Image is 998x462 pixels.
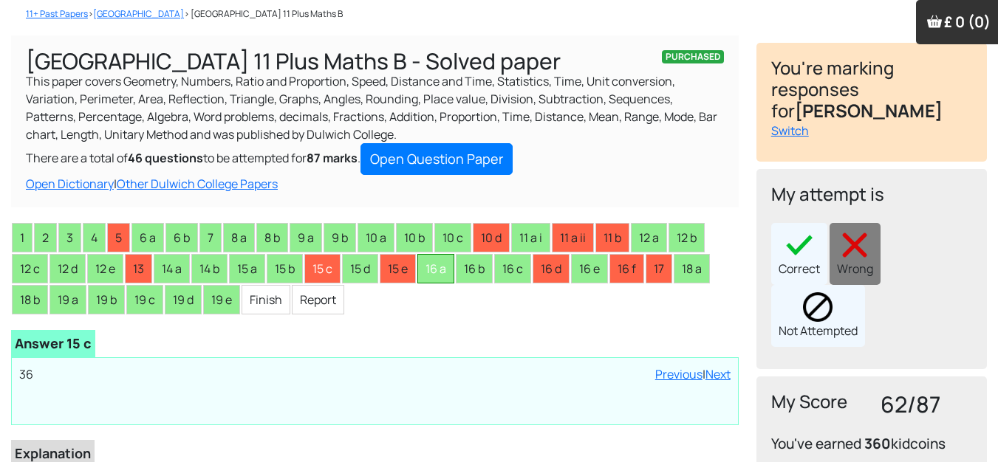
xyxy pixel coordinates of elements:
[49,254,86,283] li: 12 d
[662,50,724,63] span: PURCHASED
[771,285,865,347] div: Not Attempted
[15,334,92,352] b: Answer 15 c
[771,223,827,285] div: Correct
[655,365,731,383] div: |
[11,7,725,21] nav: > > [GEOGRAPHIC_DATA] 11 Plus Maths B
[358,223,394,252] li: 10 a
[126,285,163,314] li: 19 c
[864,434,891,453] b: 360
[12,285,48,314] li: 18 b
[292,285,344,314] li: Report
[771,58,972,121] h4: You're marking responses for
[223,223,255,252] li: 8 a
[669,223,705,252] li: 12 b
[117,176,278,192] a: Other Dulwich College Papers
[267,254,303,283] li: 15 b
[165,223,198,252] li: 6 b
[87,254,123,283] li: 12 e
[128,150,203,166] b: 46 questions
[595,223,629,252] li: 11 b
[511,223,550,252] li: 11 a i
[803,292,833,322] img: block.png
[26,7,88,20] a: 11+ Past Papers
[107,223,130,252] li: 5
[19,365,731,383] p: 36
[674,254,710,283] li: 18 a
[203,285,240,314] li: 19 e
[927,14,942,29] img: Your items in the shopping basket
[125,254,152,283] li: 13
[771,435,972,452] h4: You've earned kidcoins
[49,285,86,314] li: 19 a
[533,254,570,283] li: 16 d
[88,285,125,314] li: 19 b
[795,98,943,123] b: [PERSON_NAME]
[417,254,454,283] li: 16 a
[93,7,184,20] a: [GEOGRAPHIC_DATA]
[34,223,57,252] li: 2
[15,444,91,462] b: Explanation
[26,175,724,193] div: |
[771,184,972,205] h4: My attempt is
[396,223,433,252] li: 10 b
[456,254,493,283] li: 16 b
[154,254,190,283] li: 14 a
[324,223,356,252] li: 9 b
[609,254,644,283] li: 16 f
[771,391,863,413] h4: My Score
[191,254,228,283] li: 14 b
[229,254,265,283] li: 15 a
[380,254,416,283] li: 15 e
[552,223,594,252] li: 11 a ii
[290,223,322,252] li: 9 a
[83,223,106,252] li: 4
[655,366,703,382] a: Previous
[494,254,531,283] li: 16 c
[360,143,513,175] a: Open Question Paper
[199,223,222,252] li: 7
[705,366,731,382] a: Next
[473,223,510,252] li: 10 d
[434,223,471,252] li: 10 c
[342,254,378,283] li: 15 d
[12,223,33,252] li: 1
[26,50,724,72] h1: [GEOGRAPHIC_DATA] 11 Plus Maths B - Solved paper
[131,223,164,252] li: 6 a
[12,254,48,283] li: 12 c
[646,254,672,283] li: 17
[307,150,358,166] b: 87 marks
[242,285,290,314] li: Finish
[771,123,809,139] a: Switch
[58,223,81,252] li: 3
[11,35,739,207] div: This paper covers Geometry, Numbers, Ratio and Proportion, Speed, Distance and Time, Statistics, ...
[165,285,202,314] li: 19 d
[304,254,341,283] li: 15 c
[571,254,608,283] li: 16 e
[785,230,814,260] img: right40x40.png
[944,12,991,32] span: £ 0 (0)
[256,223,288,252] li: 8 b
[26,176,114,192] a: Open Dictionary
[881,391,972,418] h3: 62/87
[631,223,667,252] li: 12 a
